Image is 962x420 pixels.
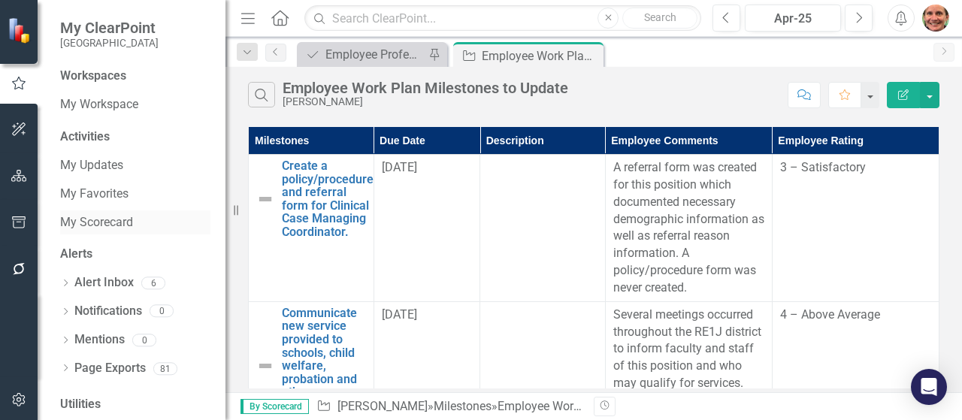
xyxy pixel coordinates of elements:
[911,369,947,405] div: Open Intercom Messenger
[240,399,309,414] span: By Scorecard
[60,19,159,37] span: My ClearPoint
[74,303,142,320] a: Notifications
[60,68,126,85] div: Workspaces
[605,155,772,302] td: Double-Click to Edit
[153,362,177,375] div: 81
[482,47,600,65] div: Employee Work Plan Milestones to Update
[141,276,165,289] div: 6
[60,157,210,174] a: My Updates
[498,399,721,413] div: Employee Work Plan Milestones to Update
[480,155,606,302] td: Double-Click to Edit
[337,399,428,413] a: [PERSON_NAME]
[283,80,568,96] div: Employee Work Plan Milestones to Update
[750,10,836,28] div: Apr-25
[922,5,949,32] img: Kari Commerford
[74,274,134,292] a: Alert Inbox
[150,305,174,318] div: 0
[304,5,701,32] input: Search ClearPoint...
[382,307,417,322] span: [DATE]
[613,159,764,297] p: A referral form was created for this position which documented necessary demographic information ...
[60,96,210,113] a: My Workspace
[60,396,210,413] div: Utilities
[644,11,676,23] span: Search
[745,5,841,32] button: Apr-25
[374,155,480,302] td: Double-Click to Edit
[60,186,210,203] a: My Favorites
[60,37,159,49] small: [GEOGRAPHIC_DATA]
[74,331,125,349] a: Mentions
[780,307,880,322] span: 4 – Above Average
[382,160,417,174] span: [DATE]
[74,360,146,377] a: Page Exports
[60,128,210,146] div: Activities
[132,334,156,346] div: 0
[283,96,568,107] div: [PERSON_NAME]
[325,45,425,64] div: Employee Professional Development to Update
[8,17,34,44] img: ClearPoint Strategy
[60,246,210,263] div: Alerts
[301,45,425,64] a: Employee Professional Development to Update
[316,398,582,415] div: » »
[622,8,697,29] button: Search
[772,155,939,302] td: Double-Click to Edit
[256,357,274,375] img: Not Defined
[256,190,274,208] img: Not Defined
[282,159,374,239] a: Create a policy/procedure and referral form for Clinical Case Managing Coordinator.
[434,399,492,413] a: Milestones
[249,155,374,302] td: Double-Click to Edit Right Click for Context Menu
[780,160,866,174] span: 3 – Satisfactory
[60,214,210,231] a: My Scorecard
